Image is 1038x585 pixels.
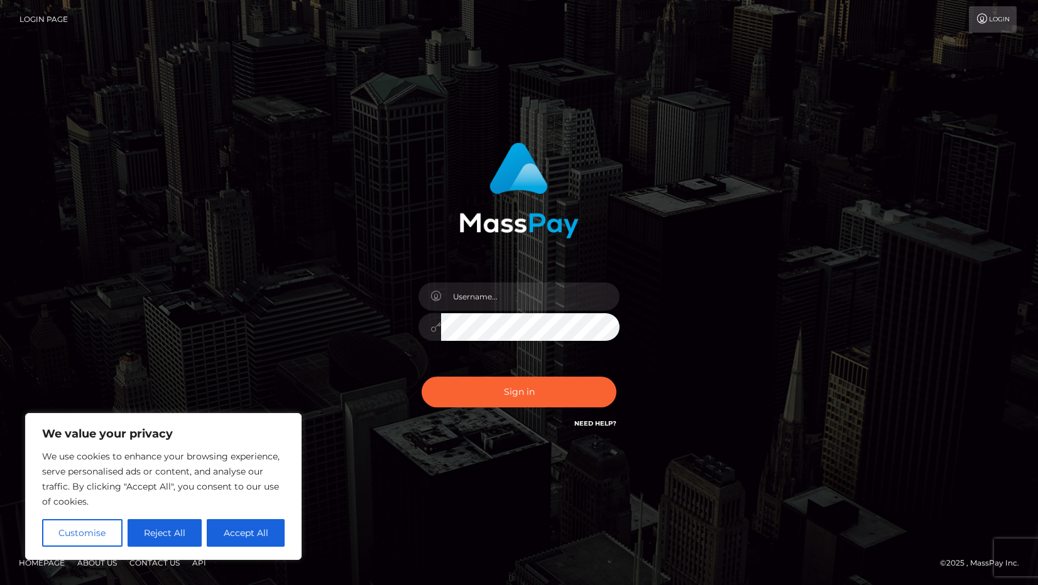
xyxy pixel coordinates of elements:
a: Homepage [14,553,70,572]
a: Need Help? [574,419,616,427]
div: © 2025 , MassPay Inc. [940,556,1029,570]
a: API [187,553,211,572]
a: Contact Us [124,553,185,572]
button: Sign in [422,377,616,407]
button: Accept All [207,519,285,547]
p: We use cookies to enhance your browsing experience, serve personalised ads or content, and analys... [42,449,285,509]
p: We value your privacy [42,426,285,441]
img: MassPay Login [459,142,579,239]
div: We value your privacy [25,413,302,560]
a: Login Page [19,6,68,33]
button: Reject All [128,519,202,547]
a: About Us [72,553,122,572]
input: Username... [441,282,620,311]
button: Customise [42,519,123,547]
a: Login [969,6,1017,33]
